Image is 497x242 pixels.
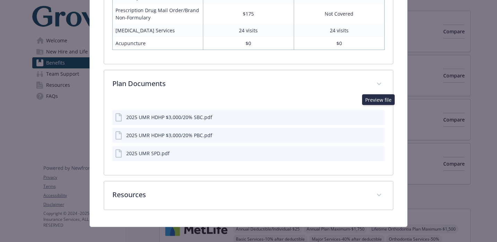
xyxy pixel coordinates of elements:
button: preview file [376,132,382,139]
div: 2025 UMR HDHP $3,000/20% PBC.pdf [126,132,212,139]
div: Plan Documents [104,99,393,175]
td: Not Covered [294,4,384,24]
button: download file [365,132,370,139]
div: 2025 UMR SPD.pdf [126,150,170,157]
td: $0 [203,37,294,50]
td: [MEDICAL_DATA] Services [112,24,203,37]
td: Prescription Drug Mail Order/Brand Non-Formulary [112,4,203,24]
td: 24 visits [294,24,384,37]
button: preview file [374,114,382,121]
td: $0 [294,37,384,50]
button: download file [363,114,369,121]
div: Resources [104,181,393,210]
p: Plan Documents [112,78,368,89]
td: Acupuncture [112,37,203,50]
td: $175 [203,4,294,24]
div: 2025 UMR HDHP $3,000/20% SBC.pdf [126,114,212,121]
p: Resources [112,190,368,200]
button: preview file [376,150,382,157]
button: download file [365,150,370,157]
div: Plan Documents [104,70,393,99]
td: 24 visits [203,24,294,37]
